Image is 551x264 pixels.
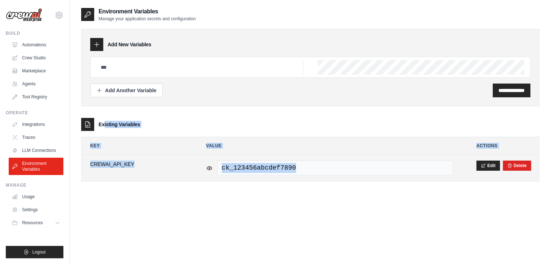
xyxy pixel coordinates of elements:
[468,137,539,154] th: Actions
[9,52,63,64] a: Crew Studio
[217,161,453,175] span: ck_123456abcdef7890
[9,217,63,229] button: Resources
[90,84,163,97] button: Add Another Variable
[9,78,63,90] a: Agents
[90,161,183,168] span: CREWAI_API_KEY
[9,119,63,130] a: Integrations
[6,246,63,258] button: Logout
[476,161,500,171] button: Edit
[6,30,63,36] div: Build
[108,41,151,48] h3: Add New Variables
[197,137,462,154] th: Value
[82,137,192,154] th: Key
[6,182,63,188] div: Manage
[9,65,63,77] a: Marketplace
[96,87,156,94] div: Add Another Variable
[99,7,196,16] h2: Environment Variables
[9,91,63,103] a: Tool Registry
[22,220,43,226] span: Resources
[6,8,42,22] img: Logo
[507,163,527,169] button: Delete
[9,204,63,216] a: Settings
[99,16,196,22] p: Manage your application secrets and configuration
[32,249,46,255] span: Logout
[99,121,140,128] h3: Existing Variables
[6,110,63,116] div: Operate
[9,145,63,156] a: LLM Connections
[9,132,63,143] a: Traces
[9,158,63,175] a: Environment Variables
[9,39,63,51] a: Automations
[9,191,63,203] a: Usage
